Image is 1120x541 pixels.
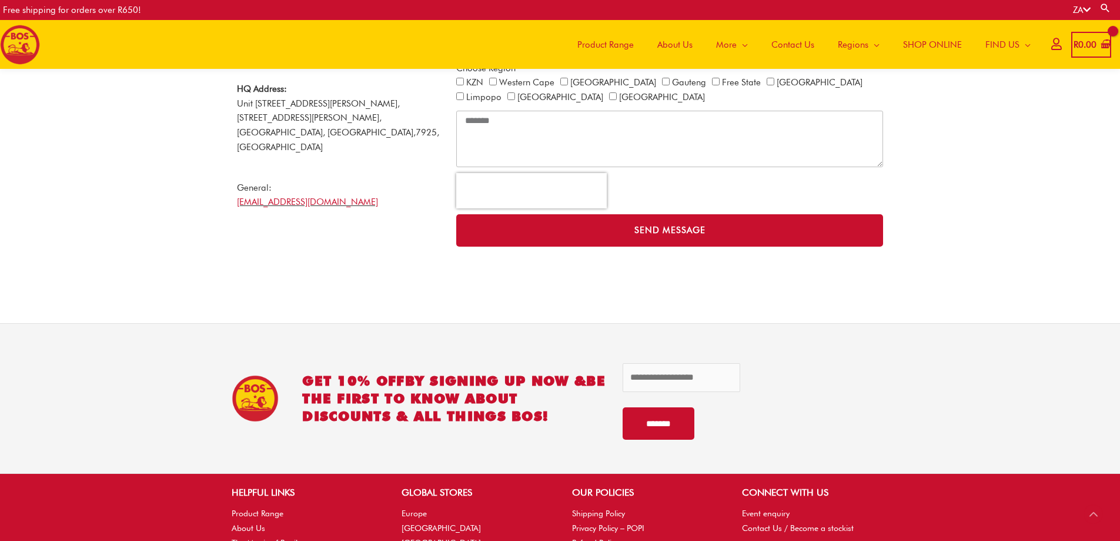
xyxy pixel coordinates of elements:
a: More [704,20,760,69]
label: Western Cape [499,77,554,88]
span: More [716,27,737,62]
a: Product Range [566,20,646,69]
a: Privacy Policy – POPI [572,523,644,533]
span: About Us [657,27,693,62]
h2: OUR POLICIES [572,486,718,500]
span: Unit [STREET_ADDRESS][PERSON_NAME], [237,84,400,109]
nav: Site Navigation [557,20,1042,69]
span: FIND US [985,27,1019,62]
a: Event enquiry [742,509,790,518]
label: Limpopo [466,92,502,102]
label: [GEOGRAPHIC_DATA] [570,77,656,88]
h2: HELPFUL LINKS [232,486,378,500]
a: Shipping Policy [572,509,625,518]
span: Contact Us [771,27,814,62]
a: [GEOGRAPHIC_DATA] [402,523,481,533]
a: ZA [1073,5,1091,15]
span: Regions [838,27,868,62]
a: View Shopping Cart, empty [1071,32,1111,58]
a: Product Range [232,509,283,518]
span: Send Message [634,226,706,235]
h2: GLOBAL STORES [402,486,548,500]
label: [GEOGRAPHIC_DATA] [619,92,705,102]
iframe: reCAPTCHA [456,173,607,208]
a: SHOP ONLINE [891,20,974,69]
label: [GEOGRAPHIC_DATA] [777,77,862,88]
h2: CONNECT WITH US [742,486,888,500]
label: [GEOGRAPHIC_DATA] [517,92,603,102]
strong: HQ Address: [237,84,287,94]
span: R [1074,39,1078,50]
bdi: 0.00 [1074,39,1096,50]
a: Europe [402,509,427,518]
a: About Us [232,523,265,533]
a: Contact Us / Become a stockist [742,523,854,533]
span: 7925, [GEOGRAPHIC_DATA] [237,127,439,152]
h2: GET 10% OFF be the first to know about discounts & all things BOS! [302,372,606,425]
label: Free State [722,77,761,88]
a: Search button [1099,2,1111,14]
button: Send Message [456,214,884,247]
a: [EMAIL_ADDRESS][DOMAIN_NAME] [237,197,378,207]
a: Regions [826,20,891,69]
span: SHOP ONLINE [903,27,962,62]
label: KZN [466,77,483,88]
a: About Us [646,20,704,69]
nav: CONNECT WITH US [742,506,888,536]
label: Gauteng [672,77,706,88]
span: BY SIGNING UP NOW & [405,373,587,389]
span: Product Range [577,27,634,62]
img: BOS Ice Tea [232,375,279,422]
span: [STREET_ADDRESS][PERSON_NAME], [237,112,382,123]
p: General: [237,181,444,210]
span: [GEOGRAPHIC_DATA], [GEOGRAPHIC_DATA], [237,127,416,138]
a: Contact Us [760,20,826,69]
